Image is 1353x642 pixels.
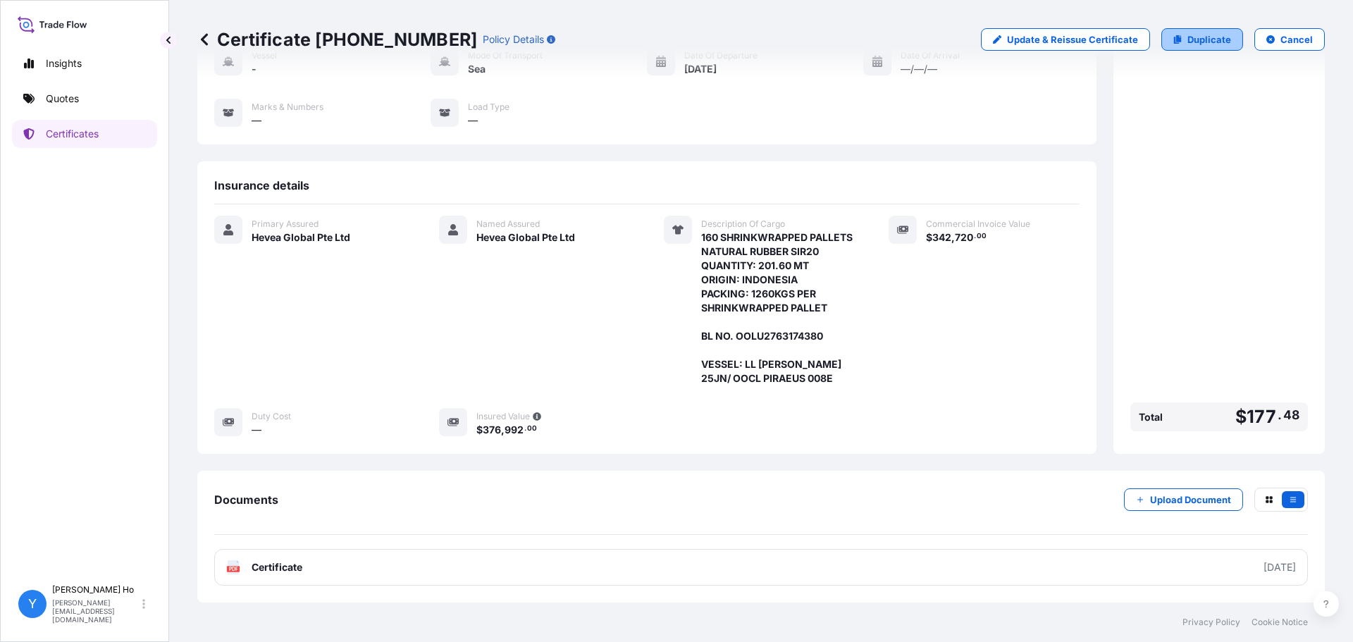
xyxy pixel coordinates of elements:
[701,230,855,385] span: 160 SHRINKWRAPPED PALLETS NATURAL RUBBER SIR20 QUANTITY: 201.60 MT ORIGIN: INDONESIA PACKING: 126...
[1007,32,1138,47] p: Update & Reissue Certificate
[1161,28,1243,51] a: Duplicate
[229,567,238,572] text: PDF
[501,425,505,435] span: ,
[252,411,291,422] span: Duty Cost
[955,233,973,242] span: 720
[932,233,951,242] span: 342
[252,230,350,245] span: Hevea Global Pte Ltd
[46,56,82,70] p: Insights
[981,28,1150,51] a: Update & Reissue Certificate
[1264,560,1296,574] div: [DATE]
[12,49,157,78] a: Insights
[974,234,976,239] span: .
[527,426,537,431] span: 00
[926,218,1030,230] span: Commercial Invoice Value
[214,178,309,192] span: Insurance details
[214,549,1308,586] a: PDFCertificate[DATE]
[1124,488,1243,511] button: Upload Document
[977,234,987,239] span: 00
[46,127,99,141] p: Certificates
[1139,410,1163,424] span: Total
[1254,28,1325,51] button: Cancel
[252,218,319,230] span: Primary Assured
[951,233,955,242] span: ,
[468,113,478,128] span: —
[52,584,140,595] p: [PERSON_NAME] Ho
[52,598,140,624] p: [PERSON_NAME][EMAIL_ADDRESS][DOMAIN_NAME]
[252,560,302,574] span: Certificate
[1182,617,1240,628] a: Privacy Policy
[1280,32,1313,47] p: Cancel
[252,423,261,437] span: —
[701,218,785,230] span: Description Of Cargo
[28,597,37,611] span: Y
[483,32,544,47] p: Policy Details
[1247,408,1276,426] span: 177
[476,218,540,230] span: Named Assured
[476,411,530,422] span: Insured Value
[1252,617,1308,628] a: Cookie Notice
[524,426,526,431] span: .
[468,101,509,113] span: Load Type
[1187,32,1231,47] p: Duplicate
[197,28,477,51] p: Certificate [PHONE_NUMBER]
[505,425,524,435] span: 992
[46,92,79,106] p: Quotes
[483,425,501,435] span: 376
[1150,493,1231,507] p: Upload Document
[1235,408,1247,426] span: $
[476,425,483,435] span: $
[252,113,261,128] span: —
[1278,411,1282,419] span: .
[926,233,932,242] span: $
[1283,411,1299,419] span: 48
[12,120,157,148] a: Certificates
[12,85,157,113] a: Quotes
[214,493,278,507] span: Documents
[476,230,575,245] span: Hevea Global Pte Ltd
[252,101,323,113] span: Marks & Numbers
